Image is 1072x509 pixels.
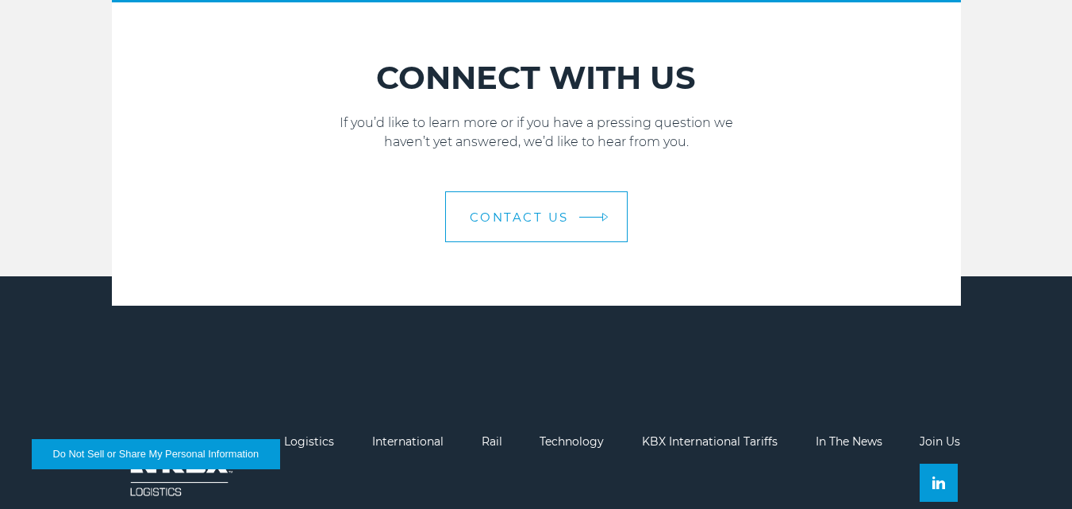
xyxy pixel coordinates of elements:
a: Contact Us arrow arrow [445,191,628,242]
h2: CONNECT WITH US [112,58,961,98]
span: Contact Us [470,211,569,223]
a: In The News [816,434,882,449]
a: Join Us [920,434,960,449]
a: Technology [540,434,604,449]
a: Logistics [284,434,334,449]
a: International [372,434,444,449]
p: If you’d like to learn more or if you have a pressing question we haven’t yet answered, we’d like... [112,114,961,152]
img: Linkedin [932,476,945,489]
img: arrow [601,213,608,222]
a: KBX International Tariffs [642,434,778,449]
button: Do Not Sell or Share My Personal Information [32,439,280,469]
a: Rail [482,434,502,449]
